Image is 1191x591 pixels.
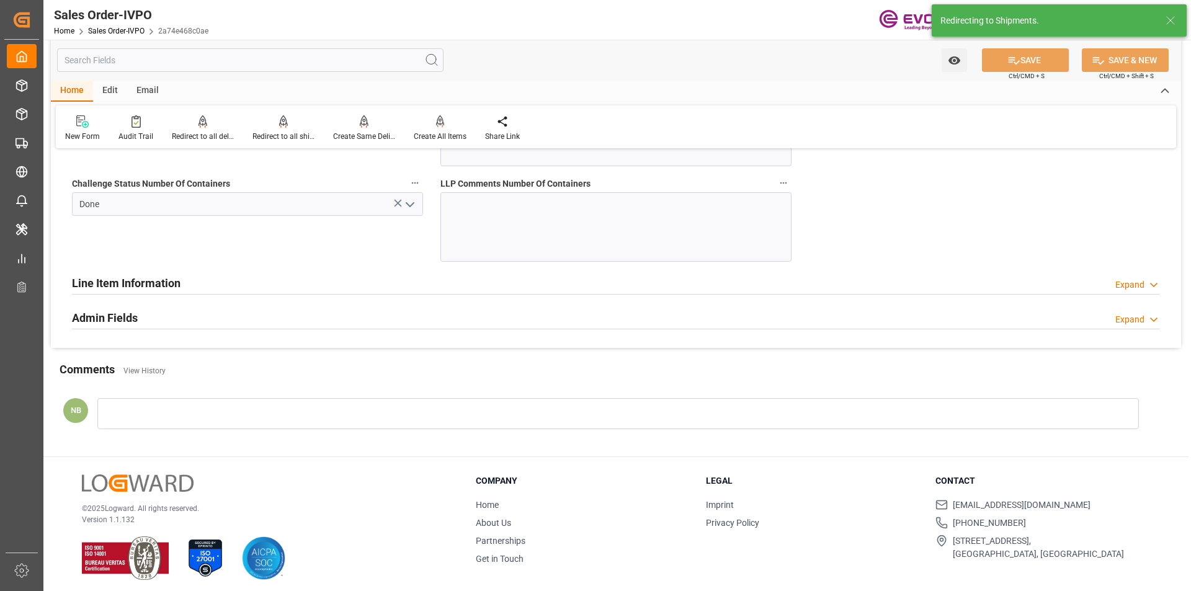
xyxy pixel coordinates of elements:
[1115,278,1144,291] div: Expand
[127,81,168,102] div: Email
[476,554,524,564] a: Get in Touch
[242,536,285,580] img: AICPA SOC
[184,536,227,580] img: ISO 27001 Certification
[72,275,181,291] h2: Line Item Information
[879,9,960,31] img: Evonik-brand-mark-Deep-Purple-RGB.jpeg_1700498283.jpeg
[953,517,1026,530] span: [PHONE_NUMBER]
[476,518,511,528] a: About Us
[57,48,444,72] input: Search Fields
[706,500,734,510] a: Imprint
[476,474,690,487] h3: Company
[953,535,1124,561] span: [STREET_ADDRESS], [GEOGRAPHIC_DATA], [GEOGRAPHIC_DATA]
[935,474,1150,487] h3: Contact
[54,27,74,35] a: Home
[476,500,499,510] a: Home
[414,131,466,142] div: Create All Items
[399,195,418,214] button: open menu
[51,81,93,102] div: Home
[93,81,127,102] div: Edit
[71,406,81,415] span: NB
[1115,313,1144,326] div: Expand
[54,6,208,24] div: Sales Order-IVPO
[1099,71,1154,81] span: Ctrl/CMD + Shift + S
[82,474,194,492] img: Logward Logo
[982,48,1069,72] button: SAVE
[72,309,138,326] h2: Admin Fields
[407,175,423,191] button: Challenge Status Number Of Containers
[82,536,169,580] img: ISO 9001 & ISO 14001 Certification
[775,175,792,191] button: LLP Comments Number Of Containers
[953,499,1091,512] span: [EMAIL_ADDRESS][DOMAIN_NAME]
[706,518,759,528] a: Privacy Policy
[72,177,230,190] span: Challenge Status Number Of Containers
[252,131,314,142] div: Redirect to all shipments
[485,131,520,142] div: Share Link
[476,536,525,546] a: Partnerships
[82,514,445,525] p: Version 1.1.132
[82,503,445,514] p: © 2025 Logward. All rights reserved.
[123,367,166,375] a: View History
[172,131,234,142] div: Redirect to all deliveries
[118,131,153,142] div: Audit Trail
[940,14,1154,27] div: Redirecting to Shipments.
[1082,48,1169,72] button: SAVE & NEW
[1009,71,1045,81] span: Ctrl/CMD + S
[706,474,921,487] h3: Legal
[60,361,115,378] h2: Comments
[440,177,591,190] span: LLP Comments Number Of Containers
[88,27,145,35] a: Sales Order-IVPO
[65,131,100,142] div: New Form
[333,131,395,142] div: Create Same Delivery Date
[942,48,967,72] button: open menu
